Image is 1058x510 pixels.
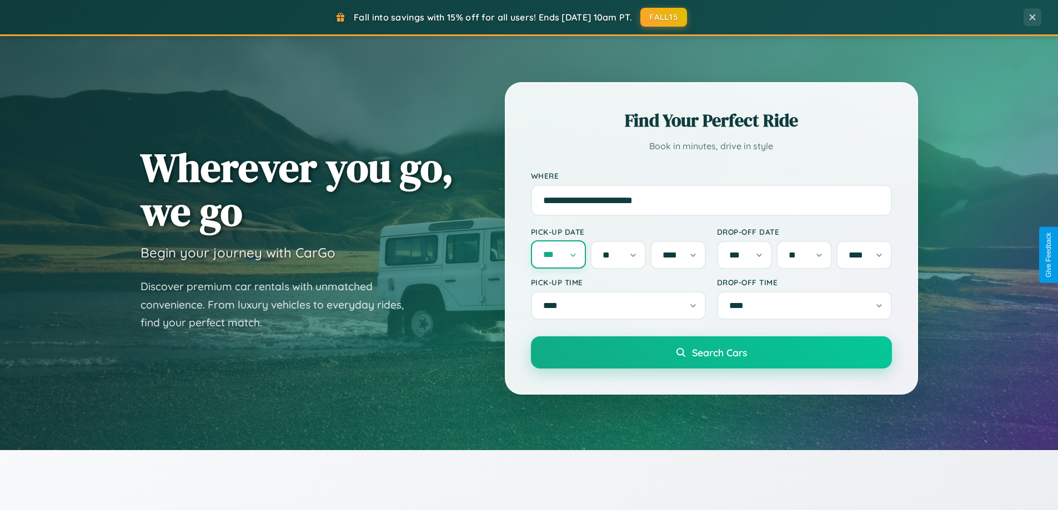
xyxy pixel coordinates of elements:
[640,8,687,27] button: FALL15
[531,138,892,154] p: Book in minutes, drive in style
[531,108,892,133] h2: Find Your Perfect Ride
[531,277,706,287] label: Pick-up Time
[531,227,706,236] label: Pick-up Date
[531,336,892,368] button: Search Cars
[531,171,892,180] label: Where
[717,227,892,236] label: Drop-off Date
[1045,233,1052,277] div: Give Feedback
[141,145,454,233] h1: Wherever you go, we go
[354,12,632,23] span: Fall into savings with 15% off for all users! Ends [DATE] 10am PT.
[141,277,418,332] p: Discover premium car rentals with unmatched convenience. From luxury vehicles to everyday rides, ...
[141,244,335,261] h3: Begin your journey with CarGo
[692,346,747,358] span: Search Cars
[717,277,892,287] label: Drop-off Time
